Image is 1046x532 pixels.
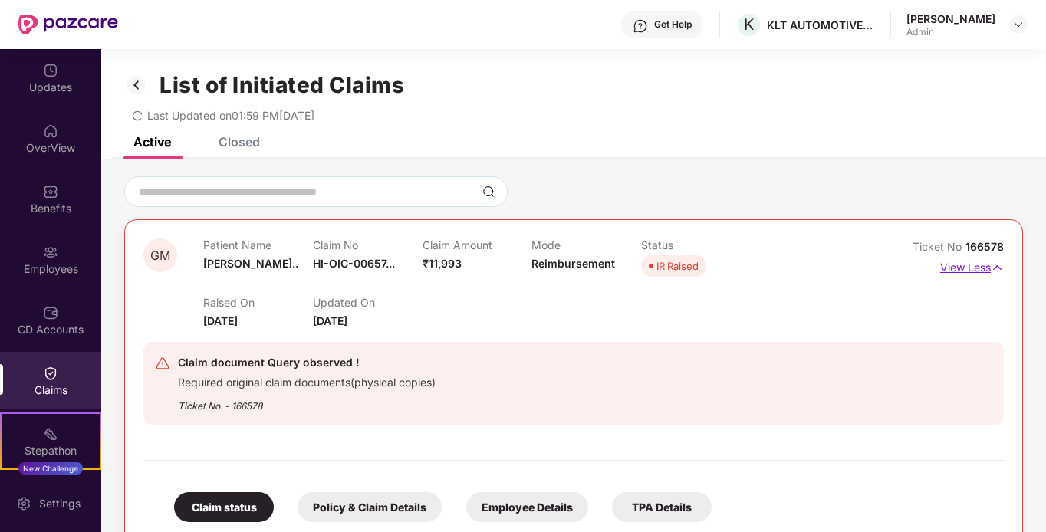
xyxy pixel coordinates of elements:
div: New Challenge [18,462,83,475]
span: Ticket No [913,240,965,253]
h1: List of Initiated Claims [160,72,404,98]
span: GM [150,249,170,262]
div: Ticket No. - 166578 [178,389,436,413]
p: Status [641,238,751,251]
div: Policy & Claim Details [298,492,442,522]
span: [DATE] [203,314,238,327]
span: [PERSON_NAME].. [203,257,298,270]
div: Required original claim documents(physical copies) [178,372,436,389]
img: svg+xml;base64,PHN2ZyBpZD0iRHJvcGRvd24tMzJ4MzIiIHhtbG5zPSJodHRwOi8vd3d3LnczLm9yZy8yMDAwL3N2ZyIgd2... [1012,18,1025,31]
img: svg+xml;base64,PHN2ZyB3aWR0aD0iMzIiIGhlaWdodD0iMzIiIHZpZXdCb3g9IjAgMCAzMiAzMiIgZmlsbD0ibm9uZSIgeG... [124,72,149,98]
img: svg+xml;base64,PHN2ZyB4bWxucz0iaHR0cDovL3d3dy53My5vcmcvMjAwMC9zdmciIHdpZHRoPSIyNCIgaGVpZ2h0PSIyNC... [155,356,170,371]
span: ₹11,993 [423,257,462,270]
img: svg+xml;base64,PHN2ZyBpZD0iQ2xhaW0iIHhtbG5zPSJodHRwOi8vd3d3LnczLm9yZy8yMDAwL3N2ZyIgd2lkdGg9IjIwIi... [43,366,58,381]
span: 166578 [965,240,1004,253]
img: svg+xml;base64,PHN2ZyBpZD0iSG9tZSIgeG1sbnM9Imh0dHA6Ly93d3cudzMub3JnLzIwMDAvc3ZnIiB3aWR0aD0iMjAiIG... [43,123,58,139]
div: KLT AUTOMOTIVE AND TUBULAR PRODUCTS LTD [767,18,874,32]
div: Active [133,134,171,149]
div: Claim status [174,492,274,522]
img: svg+xml;base64,PHN2ZyBpZD0iU2V0dGluZy0yMHgyMCIgeG1sbnM9Imh0dHA6Ly93d3cudzMub3JnLzIwMDAvc3ZnIiB3aW... [16,496,31,511]
span: [DATE] [313,314,347,327]
p: View Less [940,255,1004,276]
p: Claim Amount [423,238,532,251]
span: Last Updated on 01:59 PM[DATE] [147,109,314,122]
div: Claim document Query observed ! [178,353,436,372]
div: [PERSON_NAME] [906,11,995,26]
span: Reimbursement [531,257,615,270]
span: K [744,15,754,34]
img: svg+xml;base64,PHN2ZyBpZD0iSGVscC0zMngzMiIgeG1sbnM9Imh0dHA6Ly93d3cudzMub3JnLzIwMDAvc3ZnIiB3aWR0aD... [633,18,648,34]
div: Stepathon [2,443,100,458]
img: svg+xml;base64,PHN2ZyBpZD0iQ0RfQWNjb3VudHMiIGRhdGEtbmFtZT0iQ0QgQWNjb3VudHMiIHhtbG5zPSJodHRwOi8vd3... [43,305,58,320]
img: New Pazcare Logo [18,15,118,34]
div: Settings [35,496,85,511]
img: svg+xml;base64,PHN2ZyB4bWxucz0iaHR0cDovL3d3dy53My5vcmcvMjAwMC9zdmciIHdpZHRoPSIxNyIgaGVpZ2h0PSIxNy... [991,259,1004,276]
p: Mode [531,238,641,251]
img: svg+xml;base64,PHN2ZyBpZD0iRW1wbG95ZWVzIiB4bWxucz0iaHR0cDovL3d3dy53My5vcmcvMjAwMC9zdmciIHdpZHRoPS... [43,245,58,260]
img: svg+xml;base64,PHN2ZyB4bWxucz0iaHR0cDovL3d3dy53My5vcmcvMjAwMC9zdmciIHdpZHRoPSIyMSIgaGVpZ2h0PSIyMC... [43,426,58,442]
div: Employee Details [466,492,588,522]
span: HI-OIC-00657... [313,257,395,270]
div: Get Help [654,18,692,31]
p: Updated On [313,296,423,309]
img: svg+xml;base64,PHN2ZyBpZD0iVXBkYXRlZCIgeG1sbnM9Imh0dHA6Ly93d3cudzMub3JnLzIwMDAvc3ZnIiB3aWR0aD0iMj... [43,63,58,78]
div: TPA Details [612,492,712,522]
div: Admin [906,26,995,38]
p: Patient Name [203,238,313,251]
div: Closed [219,134,260,149]
div: IR Raised [656,258,699,274]
span: redo [132,109,143,122]
p: Raised On [203,296,313,309]
img: svg+xml;base64,PHN2ZyBpZD0iU2VhcmNoLTMyeDMyIiB4bWxucz0iaHR0cDovL3d3dy53My5vcmcvMjAwMC9zdmciIHdpZH... [482,186,495,198]
p: Claim No [313,238,423,251]
img: svg+xml;base64,PHN2ZyBpZD0iQmVuZWZpdHMiIHhtbG5zPSJodHRwOi8vd3d3LnczLm9yZy8yMDAwL3N2ZyIgd2lkdGg9Ij... [43,184,58,199]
